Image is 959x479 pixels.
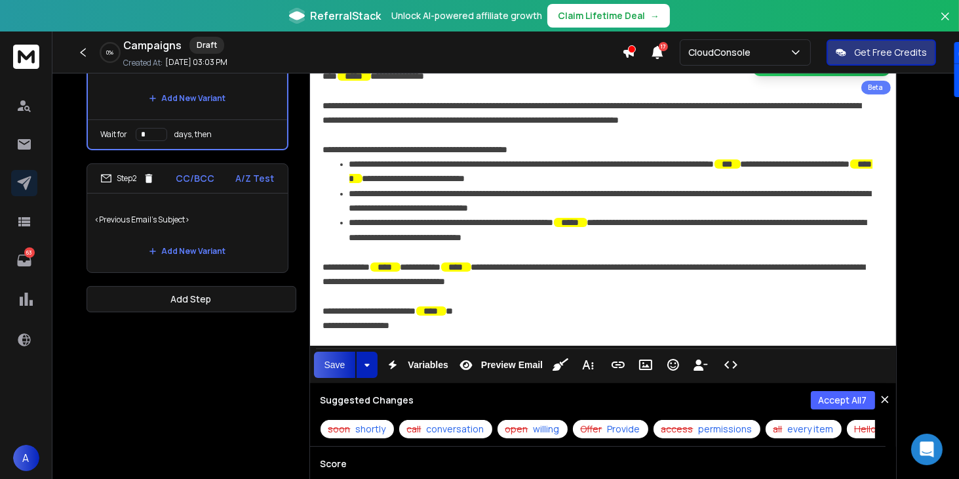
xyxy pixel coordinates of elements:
[95,201,280,238] p: <Previous Email's Subject>
[175,129,212,140] p: days, then
[427,423,484,436] span: conversation
[87,286,296,312] button: Add Step
[659,42,668,51] span: 17
[356,423,386,436] span: shortly
[688,352,713,378] button: Insert Unsubscribe Link
[310,8,381,24] span: ReferralStack
[811,391,875,409] button: Accept All7
[380,352,451,378] button: Variables
[13,445,39,471] button: A
[505,423,528,436] span: open
[661,352,686,378] button: Emoticons
[100,173,155,184] div: Step 2
[534,423,560,436] span: willing
[321,457,886,470] h3: Score
[861,81,891,94] div: Beta
[608,423,640,436] span: Provide
[391,9,542,22] p: Unlock AI-powered affiliate growth
[189,37,224,54] div: Draft
[633,352,658,378] button: Insert Image (Ctrl+P)
[123,58,163,68] p: Created At:
[236,172,275,185] p: A/Z Test
[688,46,756,59] p: CloudConsole
[11,247,37,274] a: 63
[911,434,943,465] div: Open Intercom Messenger
[661,423,694,436] span: access
[407,423,421,436] span: call
[827,39,936,66] button: Get Free Credits
[454,352,545,378] button: Preview Email
[176,172,214,185] p: CC/BCC
[581,423,602,436] span: Offer
[937,8,954,39] button: Close banner
[606,352,631,378] button: Insert Link (Ctrl+K)
[547,4,670,28] button: Claim Lifetime Deal→
[24,247,35,258] p: 63
[788,423,834,436] span: every item
[138,238,237,264] button: Add New Variant
[328,423,351,436] span: soon
[165,57,227,68] p: [DATE] 03:03 PM
[548,352,573,378] button: Clean HTML
[87,10,288,150] li: Step1CC/BCCA/Z Test{Improving IT reliability for growing construction firms|Keeping {{companyName...
[101,129,128,140] p: Wait for
[718,352,743,378] button: Code View
[855,423,877,436] span: Hello
[479,360,545,371] span: Preview Email
[405,360,451,371] span: Variables
[314,352,356,378] button: Save
[854,46,927,59] p: Get Free Credits
[321,394,414,407] h3: Suggested Changes
[138,85,237,112] button: Add New Variant
[699,423,753,436] span: permissions
[773,423,783,436] span: all
[576,352,600,378] button: More Text
[650,9,659,22] span: →
[107,49,114,56] p: 0 %
[123,37,182,53] h1: Campaigns
[87,163,288,273] li: Step2CC/BCCA/Z Test<Previous Email's Subject>Add New Variant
